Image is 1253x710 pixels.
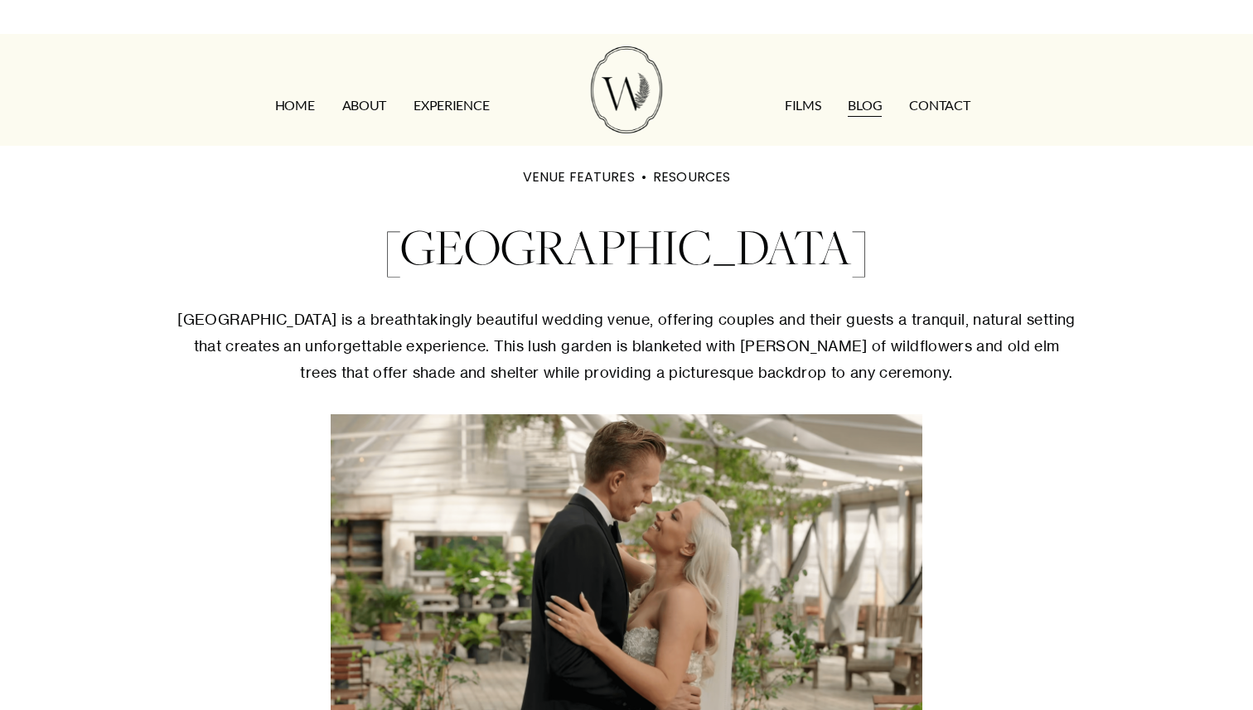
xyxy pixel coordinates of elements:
[176,210,1078,283] h1: [GEOGRAPHIC_DATA]
[909,92,970,118] a: CONTACT
[523,167,635,186] a: VENUE FEATURES
[414,92,489,118] a: EXPERIENCE
[342,92,386,118] a: ABOUT
[653,167,730,186] a: RESOURCES
[275,92,315,118] a: HOME
[176,307,1078,386] p: [GEOGRAPHIC_DATA] is a breathtakingly beautiful wedding venue, offering couples and their guests ...
[848,92,882,118] a: Blog
[785,92,820,118] a: FILMS
[591,46,662,133] img: Wild Fern Weddings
